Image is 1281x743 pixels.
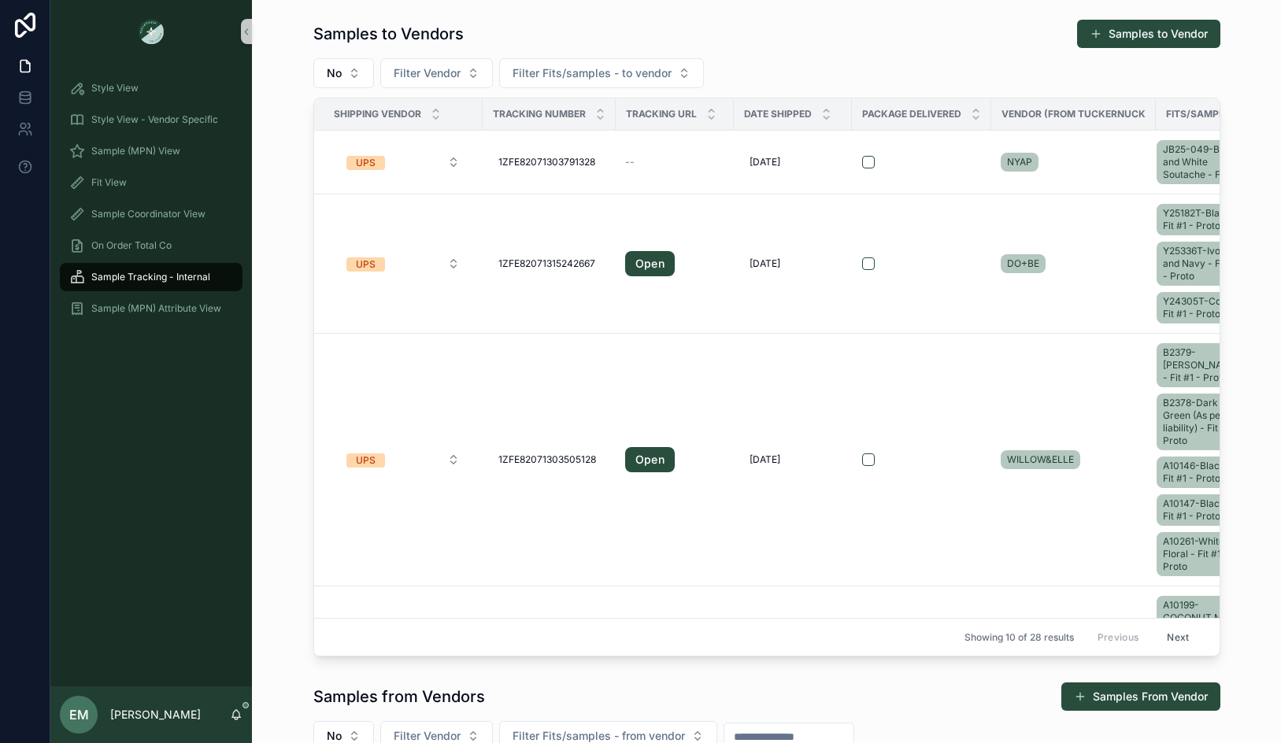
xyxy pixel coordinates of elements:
[1157,457,1249,488] a: A10146-Black - Fit #1 - Proto
[625,156,635,168] span: --
[492,447,606,472] a: 1ZFE82071303505128
[1163,143,1242,181] span: JB25-049-Black and White Soutache - Fit #2
[1001,108,1146,120] span: Vendor (from Tuckernuck
[498,257,595,270] span: 1ZFE82071315242667
[513,65,672,81] span: Filter Fits/samples - to vendor
[60,137,243,165] a: Sample (MPN) View
[743,150,842,175] a: [DATE]
[1157,593,1255,668] a: A10199-COCONUT MILK AND LIGHT TAN CROCHET - Fit #2
[1001,251,1146,276] a: DO+BE
[60,168,243,197] a: Fit View
[625,156,724,168] a: --
[356,156,376,170] div: UPS
[1166,108,1244,120] span: Fits/samples - to vendor collection
[1001,150,1146,175] a: NYAP
[333,147,473,177] a: Select Button
[50,63,252,343] div: scrollable content
[334,250,472,278] button: Select Button
[1163,207,1242,232] span: Y25182T-Black - Fit #1 - Proto
[498,156,595,168] span: 1ZFE82071303791328
[625,447,724,472] a: Open
[1061,682,1220,711] a: Samples From Vendor
[1157,137,1255,187] a: JB25-049-Black and White Soutache - Fit #2
[1163,497,1242,523] span: A10147-Black - Fit #1 - Proto
[356,453,376,468] div: UPS
[1163,397,1242,447] span: B2378-Dark Green (As per liability) - Fit #1 - Proto
[1001,450,1080,469] a: WILLOW&ELLE
[60,200,243,228] a: Sample Coordinator View
[498,453,596,466] span: 1ZFE82071303505128
[60,263,243,291] a: Sample Tracking - Internal
[334,445,472,474] button: Select Button
[139,19,164,44] img: App logo
[1157,201,1255,327] a: Y25182T-Black - Fit #1 - ProtoY25336T-Ivory and Navy - Fit #1 - ProtoY24305T-Coral - Fit #1 - Proto
[1007,453,1074,466] span: WILLOW&ELLE
[327,65,342,81] span: No
[91,176,127,189] span: Fit View
[1001,254,1046,273] a: DO+BE
[60,231,243,260] a: On Order Total Co
[743,251,842,276] a: [DATE]
[1001,153,1038,172] a: NYAP
[60,105,243,134] a: Style View - Vendor Specific
[1157,242,1249,286] a: Y25336T-Ivory and Navy - Fit #1 - Proto
[1163,535,1242,573] span: A10261-White Floral - Fit #1 - Proto
[1157,532,1249,576] a: A10261-White Floral - Fit #1 - Proto
[334,108,421,120] span: Shipping Vendor
[1157,494,1249,526] a: A10147-Black - Fit #1 - Proto
[1077,20,1220,48] a: Samples to Vendor
[333,445,473,475] a: Select Button
[60,294,243,323] a: Sample (MPN) Attribute View
[313,58,374,88] button: Select Button
[334,616,472,645] button: Select Button
[110,707,201,723] p: [PERSON_NAME]
[1157,204,1249,235] a: Y25182T-Black - Fit #1 - Proto
[91,82,139,94] span: Style View
[69,705,89,724] span: EM
[1163,295,1242,320] span: Y24305T-Coral - Fit #1 - Proto
[626,108,697,120] span: Tracking URL
[334,148,472,176] button: Select Button
[1157,596,1249,665] a: A10199-COCONUT MILK AND LIGHT TAN CROCHET - Fit #2
[91,208,205,220] span: Sample Coordinator View
[60,74,243,102] a: Style View
[1157,394,1249,450] a: B2378-Dark Green (As per liability) - Fit #1 - Proto
[743,447,842,472] a: [DATE]
[91,113,218,126] span: Style View - Vendor Specific
[333,615,473,645] a: Select Button
[91,271,210,283] span: Sample Tracking - Internal
[356,257,376,272] div: UPS
[625,251,675,276] a: Open
[492,251,606,276] a: 1ZFE82071315242667
[380,58,493,88] button: Select Button
[1163,245,1242,283] span: Y25336T-Ivory and Navy - Fit #1 - Proto
[394,65,461,81] span: Filter Vendor
[333,249,473,279] a: Select Button
[313,686,485,708] h1: Samples from Vendors
[1157,140,1249,184] a: JB25-049-Black and White Soutache - Fit #2
[492,150,606,175] a: 1ZFE82071303791328
[91,302,221,315] span: Sample (MPN) Attribute View
[862,108,961,120] span: Package Delivered
[1156,625,1200,649] button: Next
[91,239,172,252] span: On Order Total Co
[744,108,812,120] span: Date Shipped
[750,156,780,168] span: [DATE]
[1007,257,1039,270] span: DO+BE
[91,145,180,157] span: Sample (MPN) View
[1157,292,1249,323] a: Y24305T-Coral - Fit #1 - Proto
[313,23,464,45] h1: Samples to Vendors
[750,453,780,466] span: [DATE]
[1001,447,1146,472] a: WILLOW&ELLE
[499,58,704,88] button: Select Button
[750,257,780,270] span: [DATE]
[964,631,1074,644] span: Showing 10 of 28 results
[1163,460,1242,485] span: A10146-Black - Fit #1 - Proto
[1163,346,1242,384] span: B2379-[PERSON_NAME] - Fit #1 - Proto
[1007,156,1032,168] span: NYAP
[1163,599,1242,662] span: A10199-COCONUT MILK AND LIGHT TAN CROCHET - Fit #2
[625,447,675,472] a: Open
[493,108,586,120] span: Tracking Number
[1157,343,1249,387] a: B2379-[PERSON_NAME] - Fit #1 - Proto
[1157,340,1255,579] a: B2379-[PERSON_NAME] - Fit #1 - ProtoB2378-Dark Green (As per liability) - Fit #1 - ProtoA10146-Bl...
